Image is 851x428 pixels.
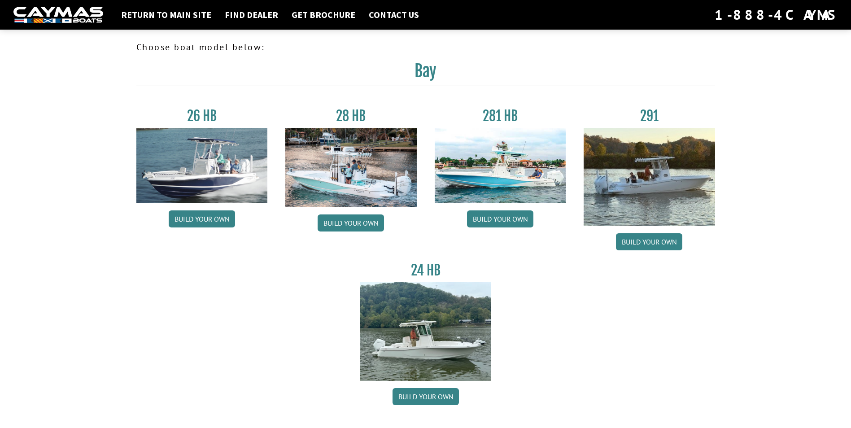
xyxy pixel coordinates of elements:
[117,9,216,21] a: Return to main site
[220,9,283,21] a: Find Dealer
[584,128,715,226] img: 291_Thumbnail.jpg
[285,128,417,207] img: 28_hb_thumbnail_for_caymas_connect.jpg
[364,9,423,21] a: Contact Us
[169,210,235,227] a: Build your own
[435,108,566,124] h3: 281 HB
[136,108,268,124] h3: 26 HB
[393,388,459,405] a: Build your own
[360,282,491,380] img: 24_HB_thumbnail.jpg
[715,5,838,25] div: 1-888-4CAYMAS
[287,9,360,21] a: Get Brochure
[584,108,715,124] h3: 291
[616,233,682,250] a: Build your own
[285,108,417,124] h3: 28 HB
[136,40,715,54] p: Choose boat model below:
[13,7,103,23] img: white-logo-c9c8dbefe5ff5ceceb0f0178aa75bf4bb51f6bca0971e226c86eb53dfe498488.png
[136,61,715,86] h2: Bay
[136,128,268,203] img: 26_new_photo_resized.jpg
[467,210,533,227] a: Build your own
[360,262,491,279] h3: 24 HB
[435,128,566,203] img: 28-hb-twin.jpg
[318,214,384,231] a: Build your own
